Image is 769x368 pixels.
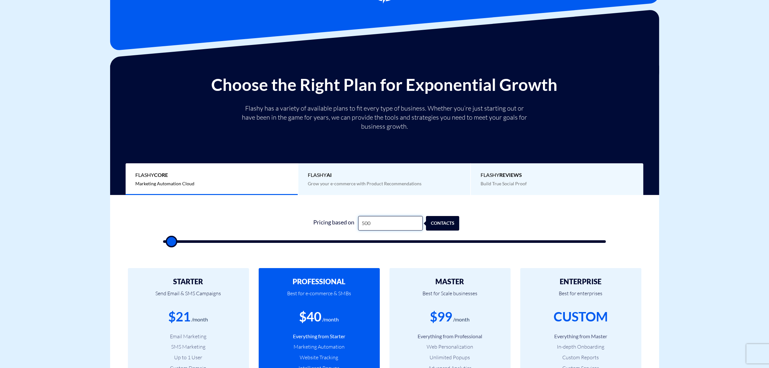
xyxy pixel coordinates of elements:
[481,181,527,186] span: Build True Social Proof
[135,171,288,179] span: Flashy
[310,216,358,231] div: Pricing based on
[135,181,194,186] span: Marketing Automation Cloud
[138,286,239,308] p: Send Email & SMS Campaigns
[239,104,530,131] p: Flashy has a variety of available plans to fit every type of business. Whether you’re just starti...
[399,343,501,351] li: Web Personalization
[530,278,632,286] h2: ENTERPRISE
[308,171,461,179] span: Flashy
[399,333,501,340] li: Everything from Professional
[138,278,239,286] h2: STARTER
[268,354,370,361] li: Website Tracking
[323,316,339,323] div: /month
[268,278,370,286] h2: PROFESSIONAL
[554,308,608,326] div: CUSTOM
[430,308,452,326] div: $99
[115,75,654,94] h2: Choose the Right Plan for Exponential Growth
[268,286,370,308] p: Best for e-commerce & SMBs
[268,343,370,351] li: Marketing Automation
[499,172,522,178] b: REVIEWS
[530,354,632,361] li: Custom Reports
[192,316,208,323] div: /month
[138,333,239,340] li: Email Marketing
[138,354,239,361] li: Up to 1 User
[530,333,632,340] li: Everything from Master
[399,354,501,361] li: Unlimited Popups
[481,171,634,179] span: Flashy
[399,286,501,308] p: Best for Scale businesses
[399,278,501,286] h2: MASTER
[169,308,191,326] div: $21
[327,172,332,178] b: AI
[268,333,370,340] li: Everything from Starter
[530,286,632,308] p: Best for enterprises
[154,172,168,178] b: Core
[453,316,470,323] div: /month
[530,343,632,351] li: In-depth Onboarding
[308,181,422,186] span: Grow your e-commerce with Product Recommendations
[138,343,239,351] li: SMS Marketing
[437,216,470,231] div: contacts
[299,308,322,326] div: $40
